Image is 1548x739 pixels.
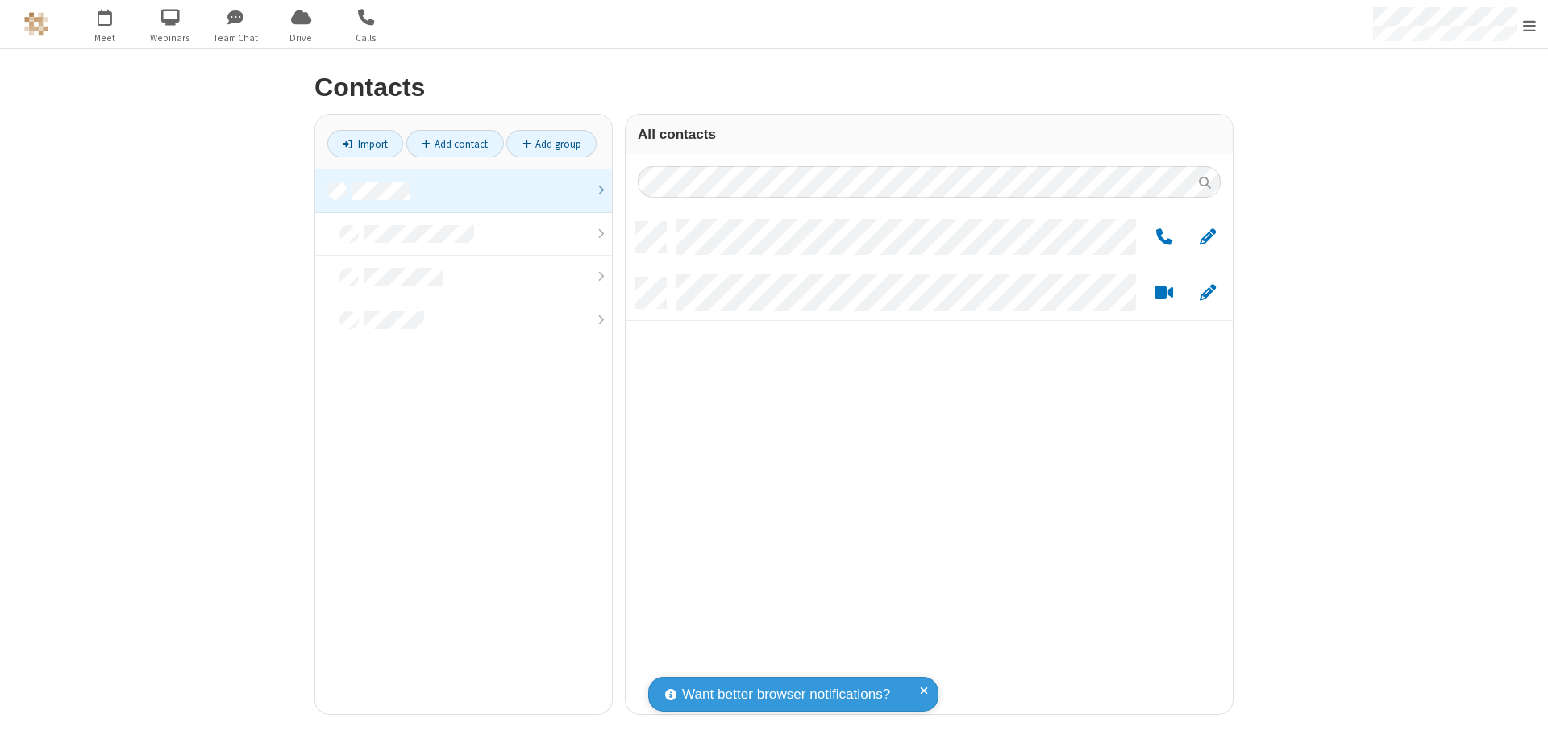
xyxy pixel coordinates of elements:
a: Import [327,130,403,157]
span: Drive [271,31,331,45]
button: Edit [1192,228,1223,248]
span: Meet [75,31,135,45]
button: Start a video meeting [1148,283,1180,303]
span: Team Chat [206,31,266,45]
span: Webinars [140,31,201,45]
a: Add contact [406,130,504,157]
button: Call by phone [1148,228,1180,248]
div: grid [626,210,1233,714]
img: QA Selenium DO NOT DELETE OR CHANGE [24,12,48,36]
button: Edit [1192,283,1223,303]
a: Add group [506,130,597,157]
h3: All contacts [638,127,1221,142]
span: Want better browser notifications? [682,684,890,705]
span: Calls [336,31,397,45]
h2: Contacts [314,73,1234,102]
